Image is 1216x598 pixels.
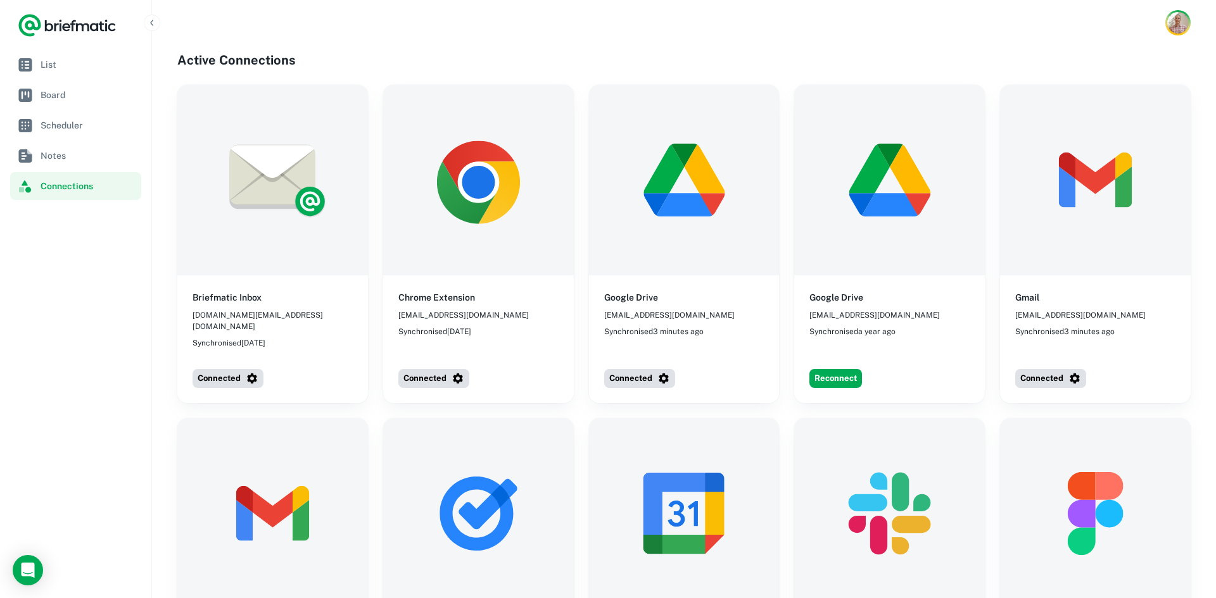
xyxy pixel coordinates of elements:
button: Connected [1015,369,1086,388]
span: [EMAIL_ADDRESS][DOMAIN_NAME] [809,309,940,321]
button: Reconnect [809,369,862,388]
span: Notes [41,149,136,163]
span: [EMAIL_ADDRESS][DOMAIN_NAME] [398,309,529,321]
h6: Google Drive [604,290,658,304]
button: Connected [604,369,675,388]
img: Gmail [1000,85,1191,275]
span: Synchronised [DATE] [398,326,471,337]
a: Notes [10,142,141,170]
h6: Gmail [1015,290,1039,304]
span: Synchronised [DATE] [193,337,265,349]
a: Logo [18,13,117,38]
span: [EMAIL_ADDRESS][DOMAIN_NAME] [1015,309,1146,321]
img: Rob Mark [1167,12,1189,34]
button: Account button [1165,10,1191,35]
div: Load Chat [13,555,43,585]
a: Connections [10,172,141,200]
img: Chrome Extension [383,85,574,275]
img: Google Drive [794,85,985,275]
h6: Google Drive [809,290,863,304]
span: Connections [41,179,136,193]
span: Scheduler [41,118,136,132]
span: [EMAIL_ADDRESS][DOMAIN_NAME] [604,309,735,321]
img: Google Drive [589,85,780,275]
span: List [41,58,136,72]
img: Briefmatic Inbox [177,85,368,275]
span: [DOMAIN_NAME][EMAIL_ADDRESS][DOMAIN_NAME] [193,309,353,332]
button: Connected [398,369,469,388]
a: Board [10,81,141,109]
h6: Chrome Extension [398,290,475,304]
h4: Active Connections [177,51,1191,70]
span: Synchronised 3 minutes ago [1015,326,1115,337]
button: Connected [193,369,263,388]
span: Synchronised 3 minutes ago [604,326,704,337]
span: Board [41,88,136,102]
a: Scheduler [10,111,141,139]
h6: Briefmatic Inbox [193,290,262,304]
a: List [10,51,141,78]
span: Synchronised a year ago [809,326,896,337]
